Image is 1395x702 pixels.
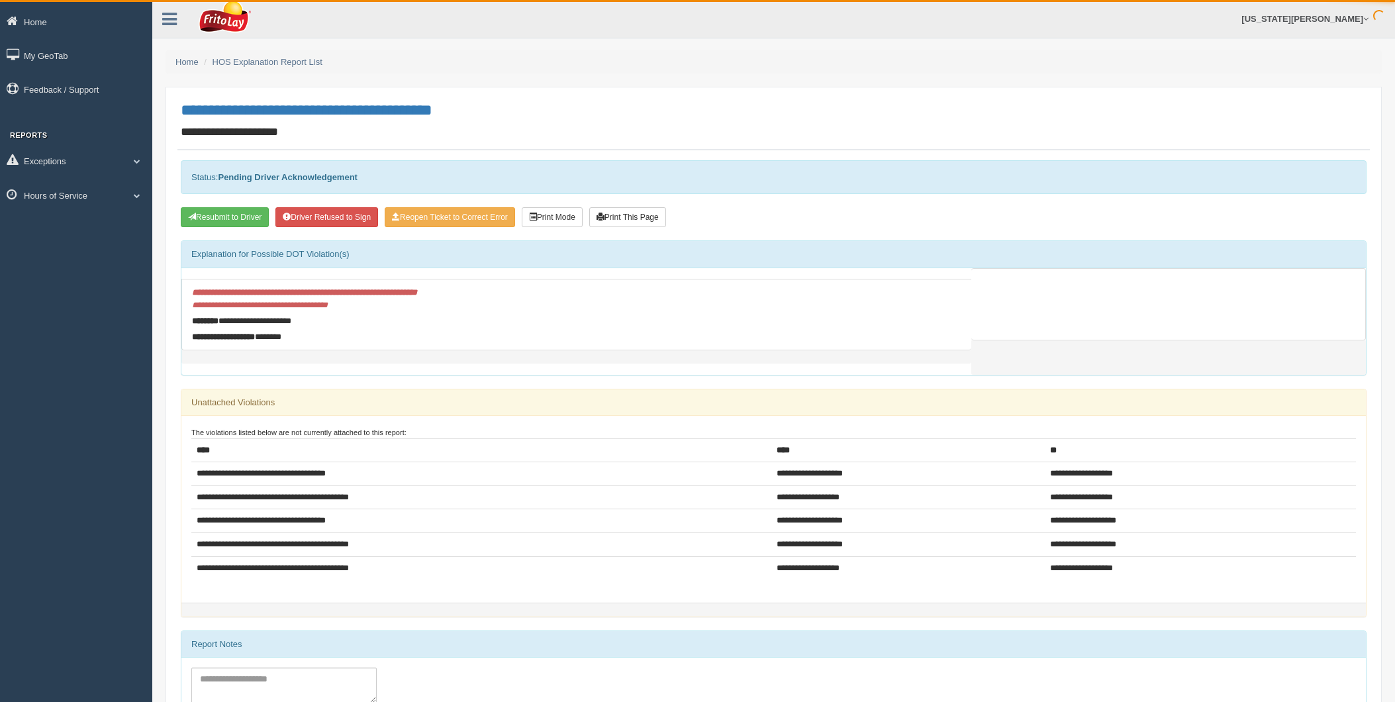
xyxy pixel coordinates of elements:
button: Reopen Ticket [385,207,515,227]
button: Driver Refused to Sign [275,207,378,227]
div: Unattached Violations [181,389,1366,416]
div: Report Notes [181,631,1366,658]
button: Print Mode [522,207,583,227]
button: Resubmit To Driver [181,207,269,227]
a: HOS Explanation Report List [213,57,322,67]
div: Explanation for Possible DOT Violation(s) [181,241,1366,268]
a: Home [175,57,199,67]
small: The violations listed below are not currently attached to this report: [191,428,407,436]
div: Status: [181,160,1367,194]
button: Print This Page [589,207,666,227]
strong: Pending Driver Acknowledgement [218,172,357,182]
